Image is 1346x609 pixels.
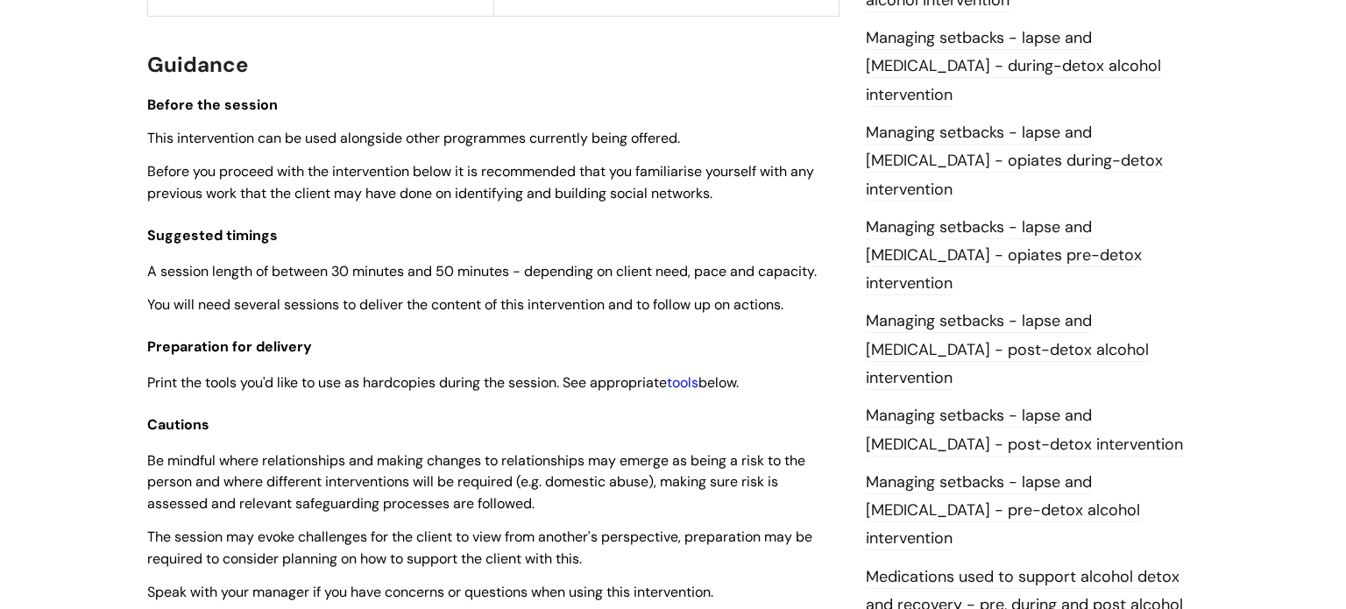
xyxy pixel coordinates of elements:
[147,415,209,434] span: Cautions
[147,295,783,314] span: You will need several sessions to deliver the content of this intervention and to follow up on ac...
[866,471,1140,551] a: Managing setbacks - lapse and [MEDICAL_DATA] - pre-detox alcohol intervention
[147,96,278,114] span: Before the session
[147,337,312,356] span: Preparation for delivery
[147,451,805,513] span: Be mindful where relationships and making changes to relationships may emerge as being a risk to ...
[866,216,1142,296] a: Managing setbacks - lapse and [MEDICAL_DATA] - opiates pre-detox intervention
[667,373,698,392] a: tools
[147,583,713,601] span: Speak with your manager if you have concerns or questions when using this intervention.
[866,310,1149,390] a: Managing setbacks - lapse and [MEDICAL_DATA] - post-detox alcohol intervention
[147,226,278,244] span: Suggested timings
[698,373,739,392] span: below.
[147,528,812,568] span: The session may evoke challenges for the client to view from another's perspective, preparation m...
[147,373,667,392] span: Print the tools you'd like to use as hardcopies during the session. See appropriate
[866,27,1161,107] a: Managing setbacks - lapse and [MEDICAL_DATA] - during-detox alcohol intervention
[147,51,248,78] span: Guidance
[866,122,1163,202] a: Managing setbacks - lapse and [MEDICAL_DATA] - opiates during-detox intervention
[147,129,680,147] span: This intervention can be used alongside other programmes currently being offered.
[147,162,814,202] span: Before you proceed with the intervention below it is recommended that you familiarise yourself wi...
[147,262,817,280] span: A session length of between 30 minutes and 50 minutes - depending on client need, pace and capacity.
[866,405,1183,456] a: Managing setbacks - lapse and [MEDICAL_DATA] - post-detox intervention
